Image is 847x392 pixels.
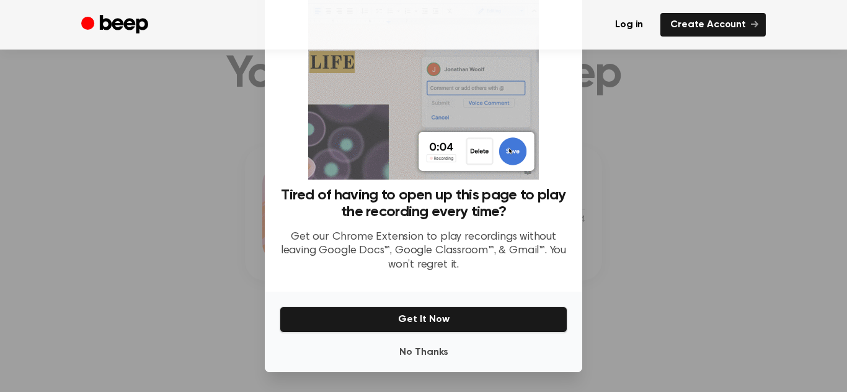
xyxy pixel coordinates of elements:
[81,13,151,37] a: Beep
[280,340,567,365] button: No Thanks
[605,13,653,37] a: Log in
[280,230,567,272] p: Get our Chrome Extension to play recordings without leaving Google Docs™, Google Classroom™, & Gm...
[280,187,567,220] h3: Tired of having to open up this page to play the recording every time?
[280,307,567,333] button: Get It Now
[660,13,766,37] a: Create Account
